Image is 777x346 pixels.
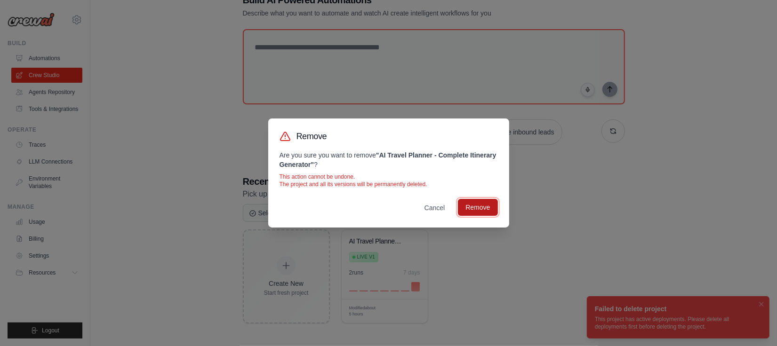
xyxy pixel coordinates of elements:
[280,181,498,188] p: The project and all its versions will be permanently deleted.
[280,150,498,169] p: Are you sure you want to remove ?
[458,199,497,216] button: Remove
[280,173,498,181] p: This action cannot be undone.
[296,130,327,143] h3: Remove
[280,151,497,168] strong: " AI Travel Planner - Complete Itinerary Generator "
[417,199,453,216] button: Cancel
